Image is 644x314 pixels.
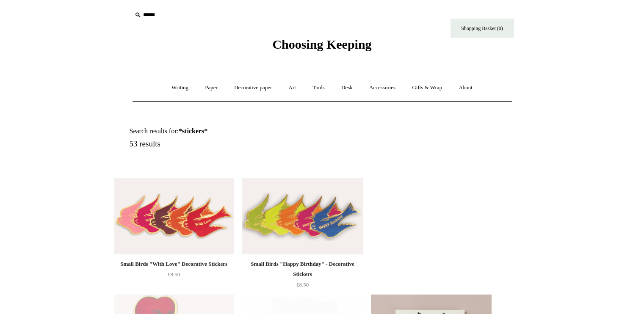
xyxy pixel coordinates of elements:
[130,139,332,149] h5: 53 results
[114,259,234,294] a: Small Birds "With Love" Decorative Stickers £8.50
[334,77,360,99] a: Desk
[164,77,196,99] a: Writing
[272,37,371,51] span: Choosing Keeping
[305,77,332,99] a: Tools
[362,77,403,99] a: Accessories
[227,77,279,99] a: Decorative paper
[451,19,514,38] a: Shopping Basket (0)
[244,259,360,279] div: Small Birds "Happy Birthday" - Decorative Stickers
[114,178,234,254] img: Small Birds "With Love" Decorative Stickers
[242,259,362,294] a: Small Birds "Happy Birthday" - Decorative Stickers £8.50
[404,77,450,99] a: Gifts & Wrap
[130,127,332,135] h1: Search results for:
[197,77,225,99] a: Paper
[242,178,362,254] a: Small Birds "Happy Birthday" - Decorative Stickers Small Birds "Happy Birthday" - Decorative Stic...
[281,77,304,99] a: Art
[168,271,180,278] span: £8.50
[242,178,362,254] img: Small Birds "Happy Birthday" - Decorative Stickers
[296,281,309,288] span: £8.50
[116,259,232,269] div: Small Birds "With Love" Decorative Stickers
[272,44,371,50] a: Choosing Keeping
[451,77,480,99] a: About
[179,127,207,135] strong: *stickers*
[114,178,234,254] a: Small Birds "With Love" Decorative Stickers Small Birds "With Love" Decorative Stickers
